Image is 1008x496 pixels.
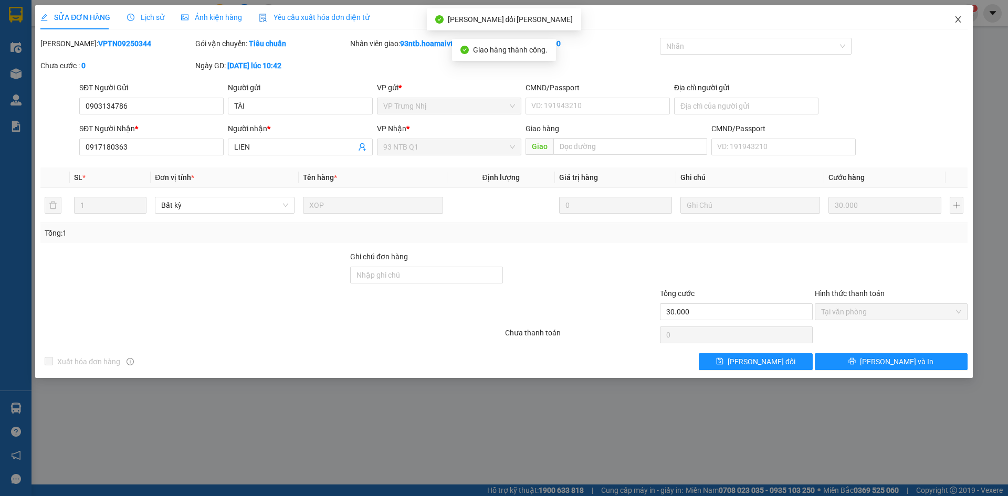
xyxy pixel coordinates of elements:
[350,38,503,49] div: Nhân viên giao:
[482,173,520,182] span: Định lượng
[81,61,86,70] b: 0
[79,123,224,134] div: SĐT Người Nhận
[100,10,125,21] span: Nhận:
[350,252,408,261] label: Ghi chú đơn hàng
[943,5,973,35] button: Close
[828,173,865,182] span: Cước hàng
[45,227,389,239] div: Tổng: 1
[303,197,443,214] input: VD: Bàn, Ghế
[228,82,372,93] div: Người gửi
[674,82,818,93] div: Địa chỉ người gửi
[815,289,885,298] label: Hình thức thanh toán
[9,49,92,87] div: 4 [PERSON_NAME] lao q1
[821,304,961,320] span: Tại văn phòng
[100,47,173,61] div: 0333452286
[259,13,370,22] span: Yêu cầu xuất hóa đơn điện tử
[526,138,553,155] span: Giao
[526,124,559,133] span: Giao hàng
[460,46,469,54] span: check-circle
[100,9,173,34] div: Hàng Bà Rịa
[950,197,963,214] button: plus
[358,143,366,151] span: user-add
[526,82,670,93] div: CMND/Passport
[53,356,124,367] span: Xuất hóa đơn hàng
[303,173,337,182] span: Tên hàng
[74,173,82,182] span: SL
[400,39,453,48] b: 93ntb.hoamaivt
[383,98,515,114] span: VP Trưng Nhị
[9,9,92,22] div: 93 NTB Q1
[40,38,193,49] div: [PERSON_NAME]:
[195,38,348,49] div: Gói vận chuyển:
[9,34,92,49] div: 0913788938
[448,15,573,24] span: [PERSON_NAME] đổi [PERSON_NAME]
[377,124,406,133] span: VP Nhận
[40,14,48,21] span: edit
[181,14,188,21] span: picture
[161,197,288,213] span: Bất kỳ
[249,39,286,48] b: Tiêu chuẩn
[100,34,173,47] div: Mỹ
[954,15,962,24] span: close
[195,60,348,71] div: Ngày GD:
[98,39,151,48] b: VPTN09250344
[711,123,856,134] div: CMND/Passport
[435,15,444,24] span: check-circle
[377,82,521,93] div: VP gửi
[504,327,659,345] div: Chưa thanh toán
[860,356,933,367] span: [PERSON_NAME] và In
[559,197,672,214] input: 0
[259,14,267,22] img: icon
[660,289,695,298] span: Tổng cước
[383,139,515,155] span: 93 NTB Q1
[227,61,281,70] b: [DATE] lúc 10:42
[505,38,658,49] div: Cước rồi :
[716,357,723,366] span: save
[9,10,25,21] span: Gửi:
[473,46,548,54] span: Giao hàng thành công.
[40,60,193,71] div: Chưa cước :
[699,353,813,370] button: save[PERSON_NAME] đổi
[127,13,164,22] span: Lịch sử
[181,13,242,22] span: Ảnh kiện hàng
[127,358,134,365] span: info-circle
[45,197,61,214] button: delete
[815,353,968,370] button: printer[PERSON_NAME] và In
[350,267,503,283] input: Ghi chú đơn hàng
[228,123,372,134] div: Người nhận
[127,14,134,21] span: clock-circle
[155,173,194,182] span: Đơn vị tính
[553,138,707,155] input: Dọc đường
[676,167,824,188] th: Ghi chú
[559,173,598,182] span: Giá trị hàng
[9,22,92,34] div: Hoa
[828,197,941,214] input: 0
[680,197,820,214] input: Ghi Chú
[848,357,856,366] span: printer
[40,13,110,22] span: SỬA ĐƠN HÀNG
[728,356,795,367] span: [PERSON_NAME] đổi
[674,98,818,114] input: Địa chỉ của người gửi
[79,82,224,93] div: SĐT Người Gửi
